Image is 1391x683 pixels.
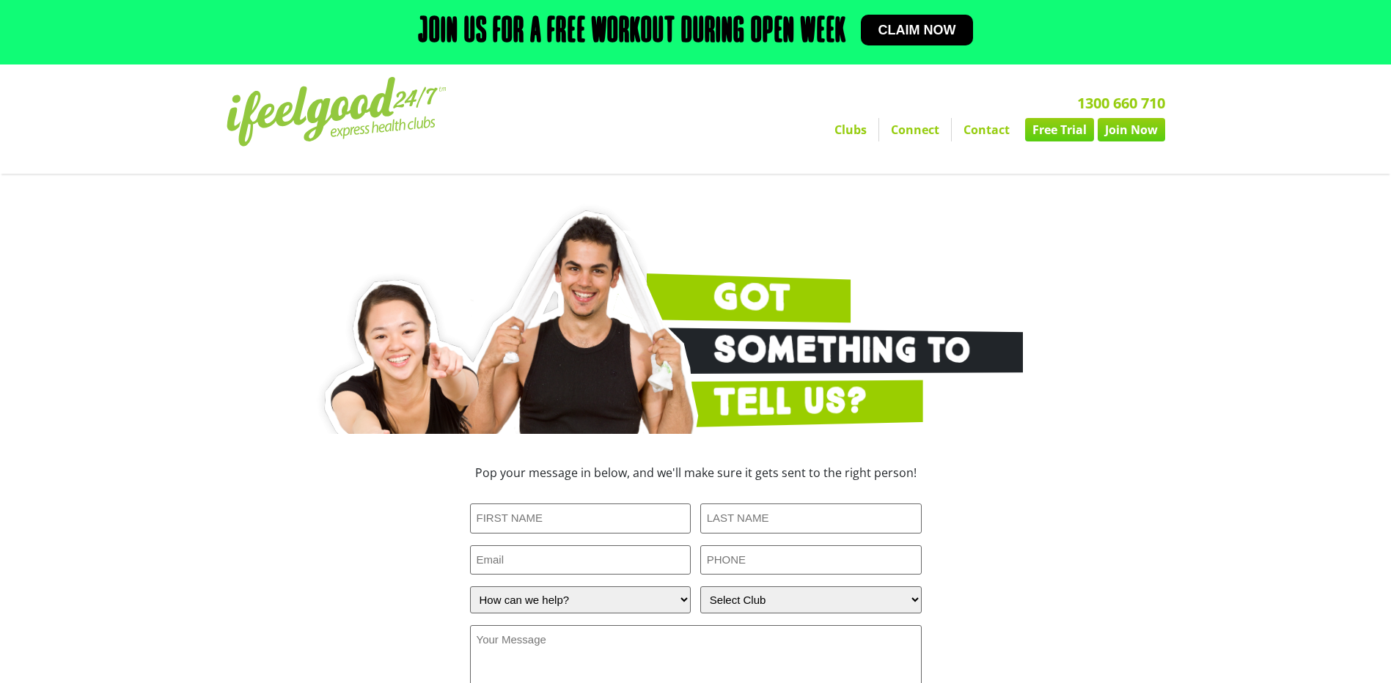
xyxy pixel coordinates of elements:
[470,545,691,575] input: Email
[700,545,922,575] input: PHONE
[952,118,1021,141] a: Contact
[878,23,956,37] span: Claim now
[1098,118,1165,141] a: Join Now
[373,467,1019,479] h3: Pop your message in below, and we'll make sure it gets sent to the right person!
[879,118,951,141] a: Connect
[560,118,1165,141] nav: Menu
[823,118,878,141] a: Clubs
[418,15,846,50] h2: Join us for a free workout during open week
[861,15,974,45] a: Claim now
[1077,93,1165,113] a: 1300 660 710
[470,503,691,534] input: FIRST NAME
[1025,118,1094,141] a: Free Trial
[700,503,922,534] input: LAST NAME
